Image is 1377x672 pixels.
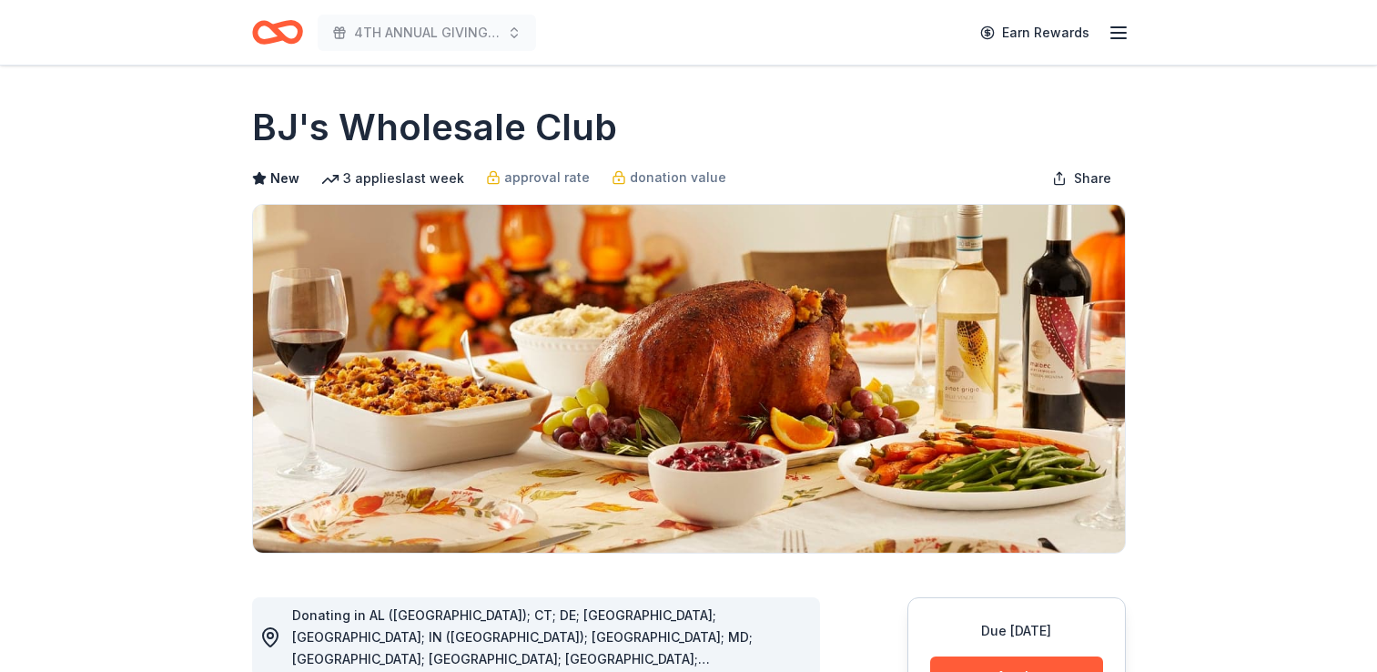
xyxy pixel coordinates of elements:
span: 4TH ANNUAL GIVING THANKS IN THE COMMUNITY OUTREACH [354,22,500,44]
span: Share [1074,168,1111,189]
div: 3 applies last week [321,168,464,189]
img: Image for BJ's Wholesale Club [253,205,1125,553]
span: approval rate [504,167,590,188]
button: 4TH ANNUAL GIVING THANKS IN THE COMMUNITY OUTREACH [318,15,536,51]
a: approval rate [486,167,590,188]
button: Share [1038,160,1126,197]
span: donation value [630,167,726,188]
a: Earn Rewards [969,16,1100,49]
a: donation value [612,167,726,188]
span: New [270,168,299,189]
div: Due [DATE] [930,620,1103,642]
a: Home [252,11,303,54]
h1: BJ's Wholesale Club [252,102,617,153]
